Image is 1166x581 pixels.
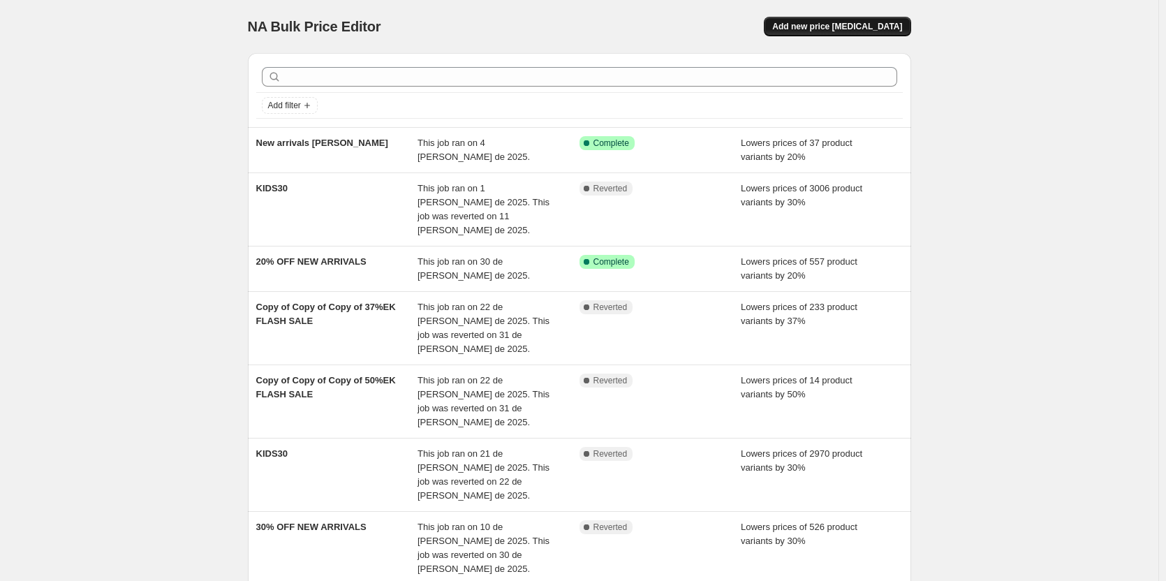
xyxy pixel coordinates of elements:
span: Lowers prices of 233 product variants by 37% [741,302,857,326]
span: Reverted [593,522,628,533]
span: Reverted [593,375,628,386]
span: This job ran on 10 de [PERSON_NAME] de 2025. This job was reverted on 30 de [PERSON_NAME] de 2025. [418,522,549,574]
span: Complete [593,138,629,149]
span: Reverted [593,448,628,459]
span: Complete [593,256,629,267]
span: This job ran on 21 de [PERSON_NAME] de 2025. This job was reverted on 22 de [PERSON_NAME] de 2025. [418,448,549,501]
span: Copy of Copy of Copy of 37%EK FLASH SALE [256,302,396,326]
span: This job ran on 1 [PERSON_NAME] de 2025. This job was reverted on 11 [PERSON_NAME] de 2025. [418,183,549,235]
span: This job ran on 22 de [PERSON_NAME] de 2025. This job was reverted on 31 de [PERSON_NAME] de 2025. [418,375,549,427]
span: This job ran on 30 de [PERSON_NAME] de 2025. [418,256,530,281]
span: Lowers prices of 14 product variants by 50% [741,375,853,399]
span: Copy of Copy of Copy of 50%EK FLASH SALE [256,375,396,399]
span: New arrivals [PERSON_NAME] [256,138,388,148]
span: Lowers prices of 37 product variants by 20% [741,138,853,162]
span: This job ran on 22 de [PERSON_NAME] de 2025. This job was reverted on 31 de [PERSON_NAME] de 2025. [418,302,549,354]
span: Add new price [MEDICAL_DATA] [772,21,902,32]
span: NA Bulk Price Editor [248,19,381,34]
button: Add filter [262,97,318,114]
span: 20% OFF NEW ARRIVALS [256,256,367,267]
span: 30% OFF NEW ARRIVALS [256,522,367,532]
span: Reverted [593,302,628,313]
span: This job ran on 4 [PERSON_NAME] de 2025. [418,138,530,162]
span: Add filter [268,100,301,111]
button: Add new price [MEDICAL_DATA] [764,17,910,36]
span: Lowers prices of 3006 product variants by 30% [741,183,862,207]
span: KIDS30 [256,448,288,459]
span: Lowers prices of 557 product variants by 20% [741,256,857,281]
span: Lowers prices of 526 product variants by 30% [741,522,857,546]
span: Reverted [593,183,628,194]
span: KIDS30 [256,183,288,193]
span: Lowers prices of 2970 product variants by 30% [741,448,862,473]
